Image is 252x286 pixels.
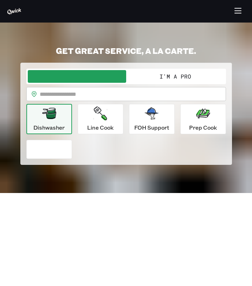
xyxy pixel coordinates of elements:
[26,104,72,134] button: Dishwasher
[28,70,126,83] button: I'm a Business
[129,104,175,134] button: FOH Support
[20,46,232,56] h2: GET GREAT SERVICE, A LA CARTE.
[78,104,123,134] button: Line Cook
[134,123,169,132] p: FOH Support
[33,123,65,132] p: Dishwasher
[87,123,114,132] p: Line Cook
[126,70,225,83] button: I'm a Pro
[189,123,217,132] p: Prep Cook
[180,104,226,134] button: Prep Cook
